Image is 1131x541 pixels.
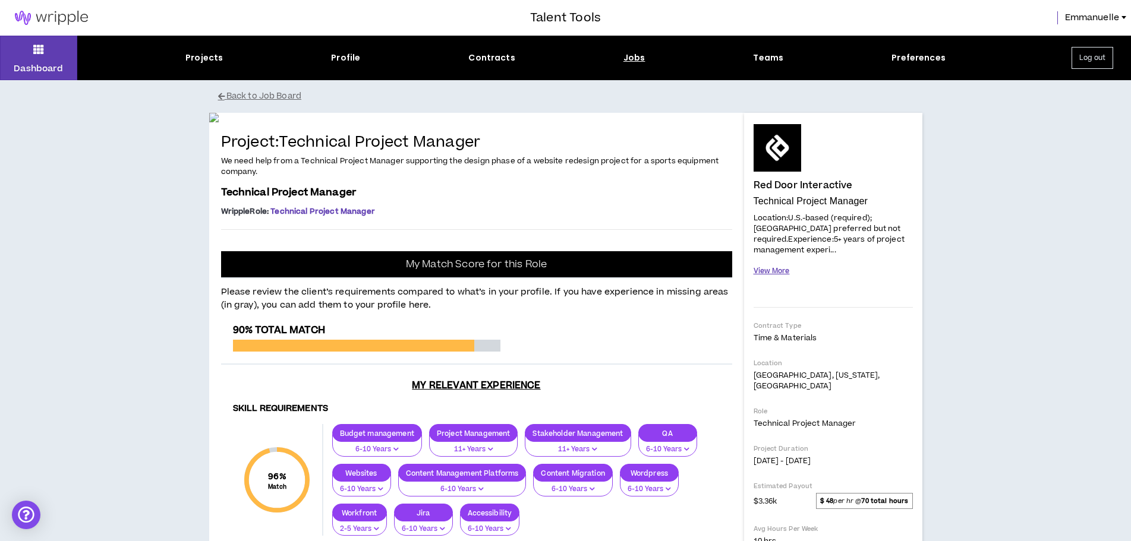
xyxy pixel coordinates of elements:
[754,407,913,416] p: Role
[221,134,732,151] h4: Project: Technical Project Manager
[891,52,946,64] div: Preferences
[233,403,720,415] h4: Skill Requirements
[525,434,631,457] button: 11+ Years
[268,483,286,491] small: Match
[340,524,379,534] p: 2-5 Years
[525,429,630,438] p: Stakeholder Management
[221,185,357,200] span: Technical Project Manager
[638,434,697,457] button: 6-10 Years
[14,62,63,75] p: Dashboard
[340,484,383,495] p: 6-10 Years
[333,429,421,438] p: Budget management
[332,474,391,496] button: 6-10 Years
[185,52,223,64] div: Projects
[861,496,908,505] strong: 70 total hours
[754,418,856,429] span: Technical Project Manager
[820,496,833,505] strong: $ 48
[468,524,512,534] p: 6-10 Years
[628,484,671,495] p: 6-10 Years
[646,444,689,455] p: 6-10 Years
[754,482,913,491] p: Estimated Payout
[541,484,604,495] p: 6-10 Years
[268,470,286,483] span: 96 %
[754,211,913,256] p: Location:U.S.-based (required); [GEOGRAPHIC_DATA] preferred but not required.Experience:5+ years ...
[402,524,445,534] p: 6-10 Years
[754,524,913,533] p: Avg Hours Per Week
[639,429,697,438] p: QA
[333,469,390,477] p: Websites
[332,514,387,536] button: 2-5 Years
[429,434,518,457] button: 11+ Years
[754,455,913,466] p: [DATE] - [DATE]
[394,514,453,536] button: 6-10 Years
[754,195,913,207] p: Technical Project Manager
[754,444,913,453] p: Project Duration
[233,323,325,337] span: 90% Total Match
[221,379,732,391] h3: My Relevant Experience
[533,444,623,455] p: 11+ Years
[332,434,422,457] button: 6-10 Years
[221,279,732,312] p: Please review the client’s requirements compared to what’s in your profile. If you have experienc...
[399,469,526,477] p: Content Management Platforms
[754,359,913,368] p: Location
[340,444,414,455] p: 6-10 Years
[816,493,913,508] span: per hr @
[430,429,518,438] p: Project Management
[754,333,913,343] p: Time & Materials
[754,261,790,281] button: View More
[533,474,612,496] button: 6-10 Years
[1065,11,1119,24] span: Emmanuelle
[1072,47,1113,69] button: Log out
[406,258,547,270] p: My Match Score for this Role
[437,444,511,455] p: 11+ Years
[221,156,719,177] span: We need help from a Technical Project Manager supporting the design phase of a website redesign p...
[209,113,744,122] img: nDPbjuwkboGnqh5l0214u0f0l6zPl1yr4HZzo1vT.jpg
[218,86,931,107] button: Back to Job Board
[406,484,519,495] p: 6-10 Years
[461,508,519,517] p: Accessibility
[530,9,601,27] h3: Talent Tools
[460,514,520,536] button: 6-10 Years
[753,52,783,64] div: Teams
[620,469,678,477] p: Wordpress
[398,474,527,496] button: 6-10 Years
[534,469,612,477] p: Content Migration
[331,52,360,64] div: Profile
[395,508,452,517] p: Jira
[754,370,913,391] p: [GEOGRAPHIC_DATA], [US_STATE], [GEOGRAPHIC_DATA]
[468,52,515,64] div: Contracts
[754,493,777,508] span: $3.36k
[221,206,269,217] span: Wripple Role :
[270,206,375,217] span: Technical Project Manager
[754,321,913,330] p: Contract Type
[754,180,853,191] h4: Red Door Interactive
[620,474,679,496] button: 6-10 Years
[333,508,386,517] p: Workfront
[12,501,40,529] div: Open Intercom Messenger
